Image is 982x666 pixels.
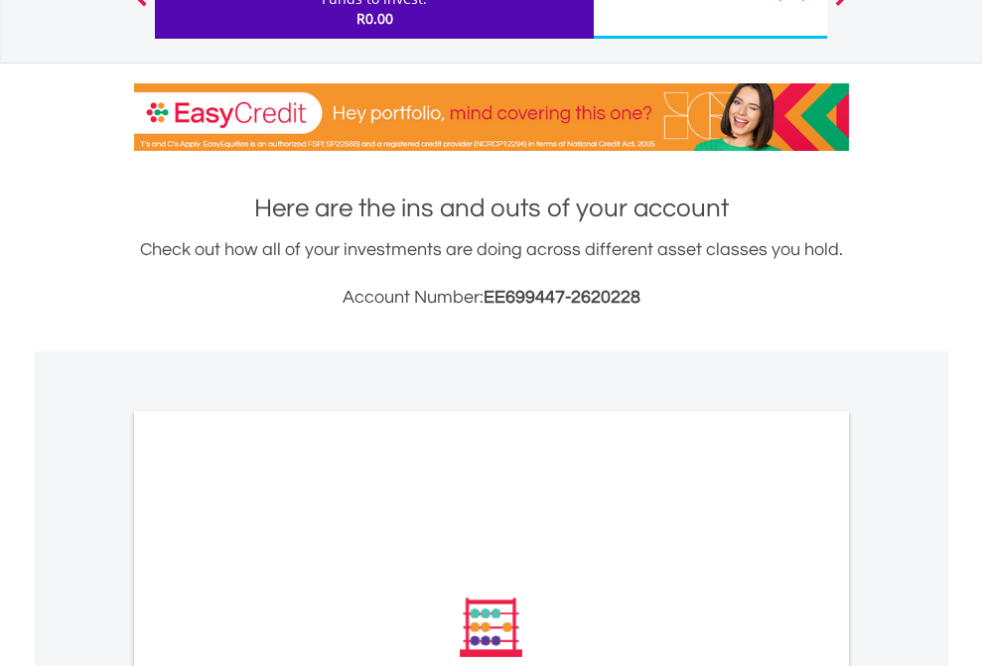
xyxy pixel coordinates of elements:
div: Check out how all of your investments are doing across different asset classes you hold. [134,236,849,312]
img: EasyCredit Promotion Banner [134,83,849,151]
span: EE699447-2620228 [484,288,640,307]
span: R0.00 [356,9,393,28]
h1: Here are the ins and outs of your account [134,191,849,226]
h3: Account Number: [134,284,849,312]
